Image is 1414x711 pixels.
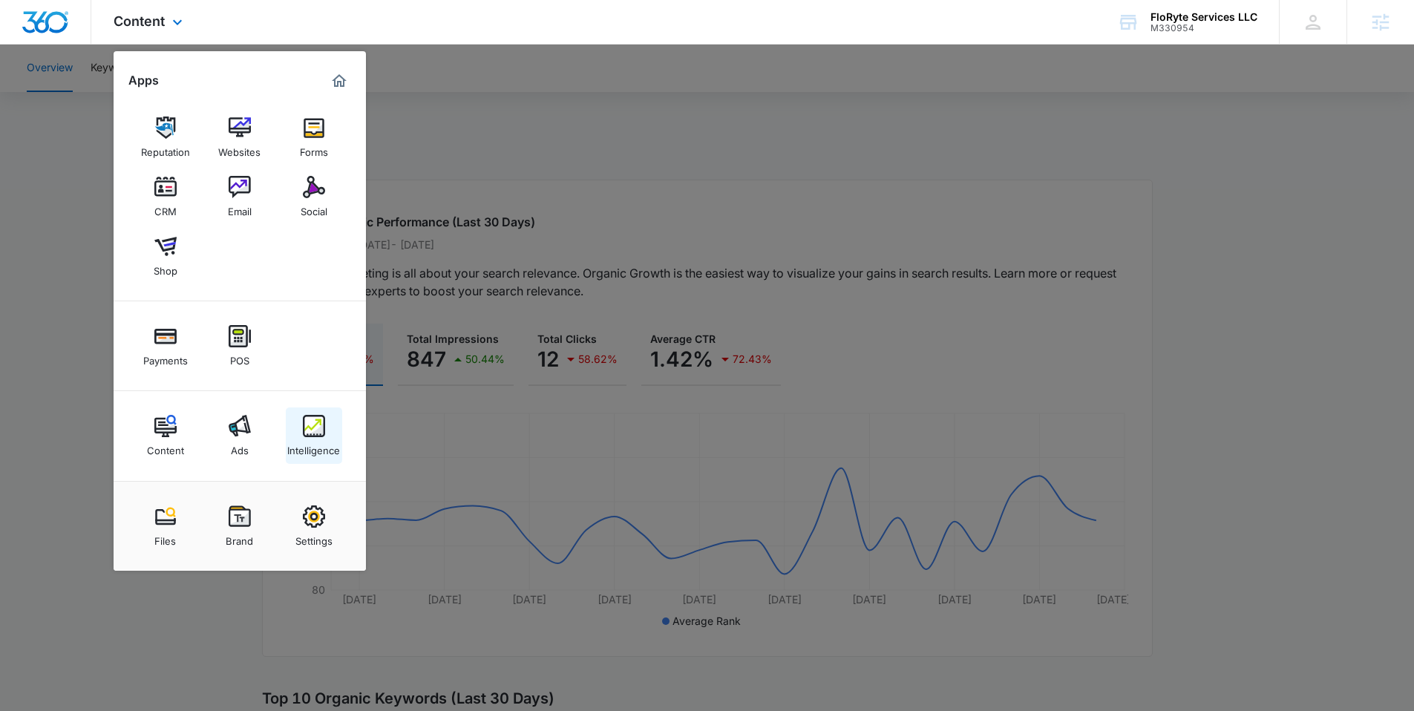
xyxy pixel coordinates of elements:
[287,437,340,456] div: Intelligence
[212,168,268,225] a: Email
[137,407,194,464] a: Content
[212,407,268,464] a: Ads
[300,139,328,158] div: Forms
[295,528,333,547] div: Settings
[154,258,177,277] div: Shop
[114,13,165,29] span: Content
[148,86,160,98] img: tab_keywords_by_traffic_grey.svg
[164,88,250,97] div: Keywords by Traffic
[24,24,36,36] img: logo_orange.svg
[137,498,194,554] a: Files
[24,39,36,50] img: website_grey.svg
[212,498,268,554] a: Brand
[218,139,261,158] div: Websites
[286,168,342,225] a: Social
[39,39,163,50] div: Domain: [DOMAIN_NAME]
[137,318,194,374] a: Payments
[301,198,327,217] div: Social
[212,318,268,374] a: POS
[212,109,268,166] a: Websites
[141,139,190,158] div: Reputation
[1150,11,1257,23] div: account name
[128,73,159,88] h2: Apps
[40,86,52,98] img: tab_domain_overview_orange.svg
[137,109,194,166] a: Reputation
[42,24,73,36] div: v 4.0.24
[137,228,194,284] a: Shop
[137,168,194,225] a: CRM
[228,198,252,217] div: Email
[147,437,184,456] div: Content
[154,198,177,217] div: CRM
[286,109,342,166] a: Forms
[327,69,351,93] a: Marketing 360® Dashboard
[154,528,176,547] div: Files
[230,347,249,367] div: POS
[286,407,342,464] a: Intelligence
[286,498,342,554] a: Settings
[226,528,253,547] div: Brand
[143,347,188,367] div: Payments
[56,88,133,97] div: Domain Overview
[1150,23,1257,33] div: account id
[231,437,249,456] div: Ads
